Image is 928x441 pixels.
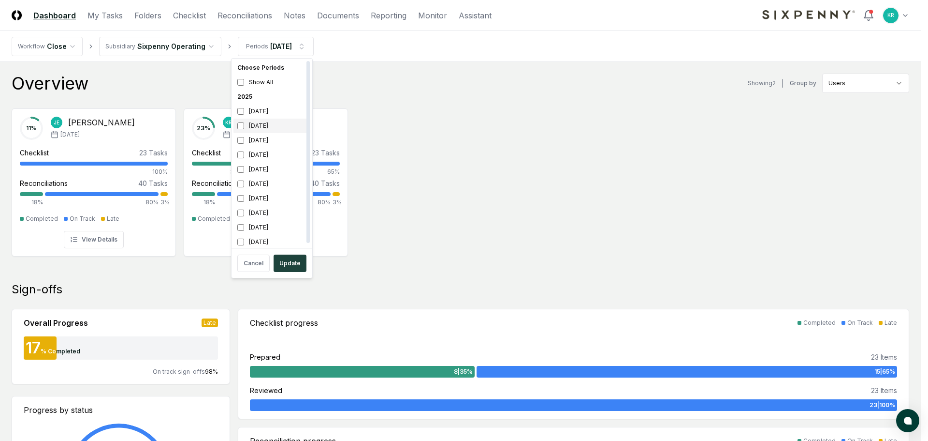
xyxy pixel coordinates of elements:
[233,75,310,90] div: Show All
[233,191,310,206] div: [DATE]
[233,119,310,133] div: [DATE]
[233,61,310,75] div: Choose Periods
[237,255,270,272] button: Cancel
[233,177,310,191] div: [DATE]
[233,162,310,177] div: [DATE]
[233,206,310,220] div: [DATE]
[233,235,310,249] div: [DATE]
[274,255,306,272] button: Update
[233,104,310,119] div: [DATE]
[233,148,310,162] div: [DATE]
[233,133,310,148] div: [DATE]
[233,90,310,104] div: 2025
[233,220,310,235] div: [DATE]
